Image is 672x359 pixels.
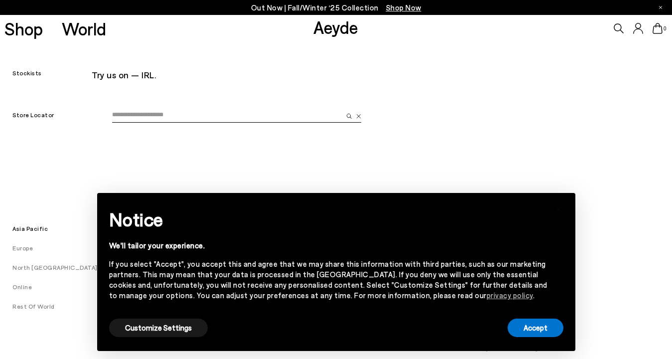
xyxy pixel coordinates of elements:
div: We'll tailor your experience. [109,240,547,251]
h2: Notice [109,206,547,232]
button: Customize Settings [109,319,208,337]
button: Close this notice [547,196,571,220]
button: Accept [508,319,563,337]
span: × [556,200,563,215]
a: privacy policy [487,291,533,300]
div: If you select "Accept", you accept this and agree that we may share this information with third p... [109,259,547,301]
